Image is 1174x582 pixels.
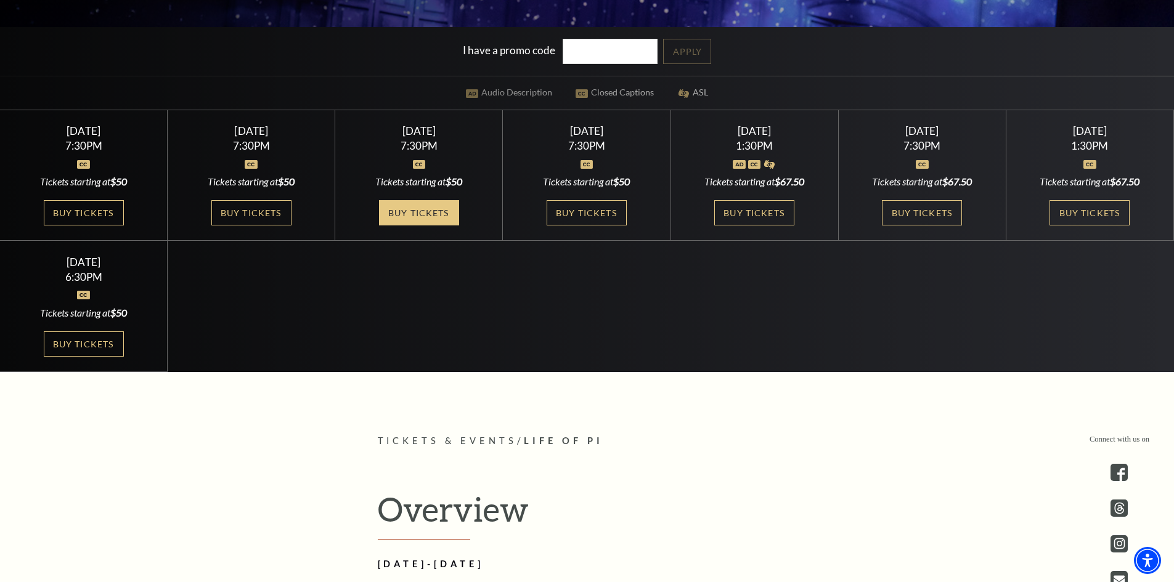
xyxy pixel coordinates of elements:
[15,306,153,320] div: Tickets starting at
[350,124,488,137] div: [DATE]
[1111,464,1128,481] a: facebook - open in a new tab
[1021,124,1159,137] div: [DATE]
[278,176,295,187] span: $50
[15,272,153,282] div: 6:30PM
[518,175,656,188] div: Tickets starting at
[1021,140,1159,151] div: 1:30PM
[110,176,127,187] span: $50
[775,176,804,187] span: $67.50
[547,200,627,225] a: Buy Tickets
[942,176,972,187] span: $67.50
[518,140,656,151] div: 7:30PM
[378,434,797,449] p: /
[853,124,991,137] div: [DATE]
[524,435,603,446] span: Life of Pi
[15,140,153,151] div: 7:30PM
[350,175,488,188] div: Tickets starting at
[110,307,127,318] span: $50
[15,124,153,137] div: [DATE]
[182,175,320,188] div: Tickets starting at
[15,256,153,269] div: [DATE]
[15,175,153,188] div: Tickets starting at
[1134,547,1161,574] div: Accessibility Menu
[518,124,656,137] div: [DATE]
[1111,535,1128,552] a: instagram - open in a new tab
[378,557,778,572] h2: [DATE]-[DATE]
[1111,499,1128,517] a: threads.com - open in a new tab
[685,124,823,137] div: [DATE]
[613,176,630,187] span: $50
[211,200,291,225] a: Buy Tickets
[853,175,991,188] div: Tickets starting at
[379,200,459,225] a: Buy Tickets
[685,175,823,188] div: Tickets starting at
[1050,200,1130,225] a: Buy Tickets
[463,44,555,57] label: I have a promo code
[853,140,991,151] div: 7:30PM
[1021,175,1159,188] div: Tickets starting at
[378,435,518,446] span: Tickets & Events
[378,489,797,540] h2: Overview
[714,200,794,225] a: Buy Tickets
[446,176,462,187] span: $50
[1090,434,1149,445] p: Connect with us on
[182,124,320,137] div: [DATE]
[44,200,124,225] a: Buy Tickets
[44,331,124,357] a: Buy Tickets
[1110,176,1139,187] span: $67.50
[685,140,823,151] div: 1:30PM
[182,140,320,151] div: 7:30PM
[882,200,962,225] a: Buy Tickets
[350,140,488,151] div: 7:30PM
